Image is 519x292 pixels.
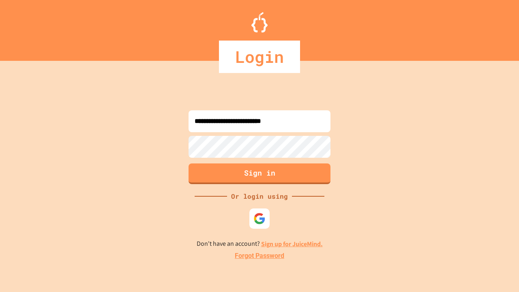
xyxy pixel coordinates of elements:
div: Login [219,41,300,73]
a: Sign up for JuiceMind. [261,240,323,248]
a: Forgot Password [235,251,284,261]
p: Don't have an account? [197,239,323,249]
img: google-icon.svg [253,213,266,225]
img: Logo.svg [251,12,268,32]
div: Or login using [227,191,292,201]
button: Sign in [189,163,330,184]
